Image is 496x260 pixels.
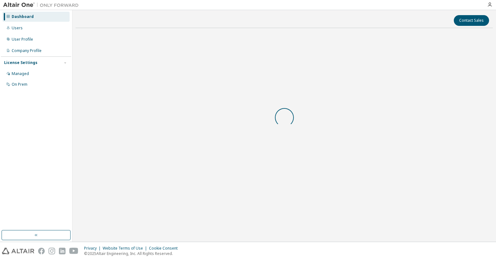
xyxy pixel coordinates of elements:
img: linkedin.svg [59,248,66,254]
div: Users [12,26,23,31]
img: Altair One [3,2,82,8]
div: Dashboard [12,14,34,19]
button: Contact Sales [454,15,489,26]
img: altair_logo.svg [2,248,34,254]
div: User Profile [12,37,33,42]
div: Website Terms of Use [103,246,149,251]
div: On Prem [12,82,27,87]
img: youtube.svg [69,248,78,254]
div: Privacy [84,246,103,251]
img: facebook.svg [38,248,45,254]
div: Company Profile [12,48,42,53]
p: © 2025 Altair Engineering, Inc. All Rights Reserved. [84,251,181,256]
div: Managed [12,71,29,76]
div: Cookie Consent [149,246,181,251]
div: License Settings [4,60,37,65]
img: instagram.svg [48,248,55,254]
